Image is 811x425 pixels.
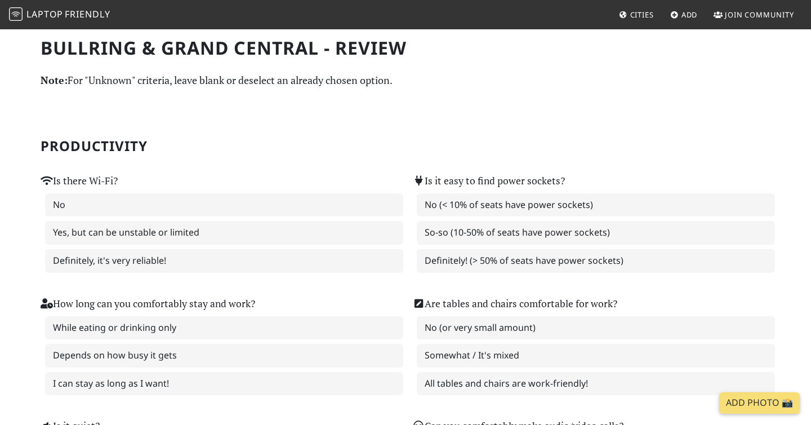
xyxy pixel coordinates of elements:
[709,5,799,25] a: Join Community
[417,249,775,273] label: Definitely! (> 50% of seats have power sockets)
[9,5,110,25] a: LaptopFriendly LaptopFriendly
[41,37,770,59] h1: Bullring & Grand Central - Review
[9,7,23,21] img: LaptopFriendly
[417,372,775,396] label: All tables and chairs are work-friendly!
[417,344,775,368] label: Somewhat / It's mixed
[45,193,403,217] label: No
[41,173,118,189] label: Is there Wi-Fi?
[719,392,800,414] a: Add Photo 📸
[666,5,702,25] a: Add
[65,8,110,20] span: Friendly
[725,10,794,20] span: Join Community
[412,296,617,312] label: Are tables and chairs comfortable for work?
[417,221,775,245] label: So-so (10-50% of seats have power sockets)
[41,138,770,154] h2: Productivity
[45,372,403,396] label: I can stay as long as I want!
[45,344,403,368] label: Depends on how busy it gets
[41,73,68,87] strong: Note:
[681,10,698,20] span: Add
[417,193,775,217] label: No (< 10% of seats have power sockets)
[614,5,658,25] a: Cities
[417,316,775,340] label: No (or very small amount)
[41,296,255,312] label: How long can you comfortably stay and work?
[45,221,403,245] label: Yes, but can be unstable or limited
[45,249,403,273] label: Definitely, it's very reliable!
[26,8,63,20] span: Laptop
[630,10,654,20] span: Cities
[41,72,770,88] p: For "Unknown" criteria, leave blank or deselect an already chosen option.
[412,173,565,189] label: Is it easy to find power sockets?
[45,316,403,340] label: While eating or drinking only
